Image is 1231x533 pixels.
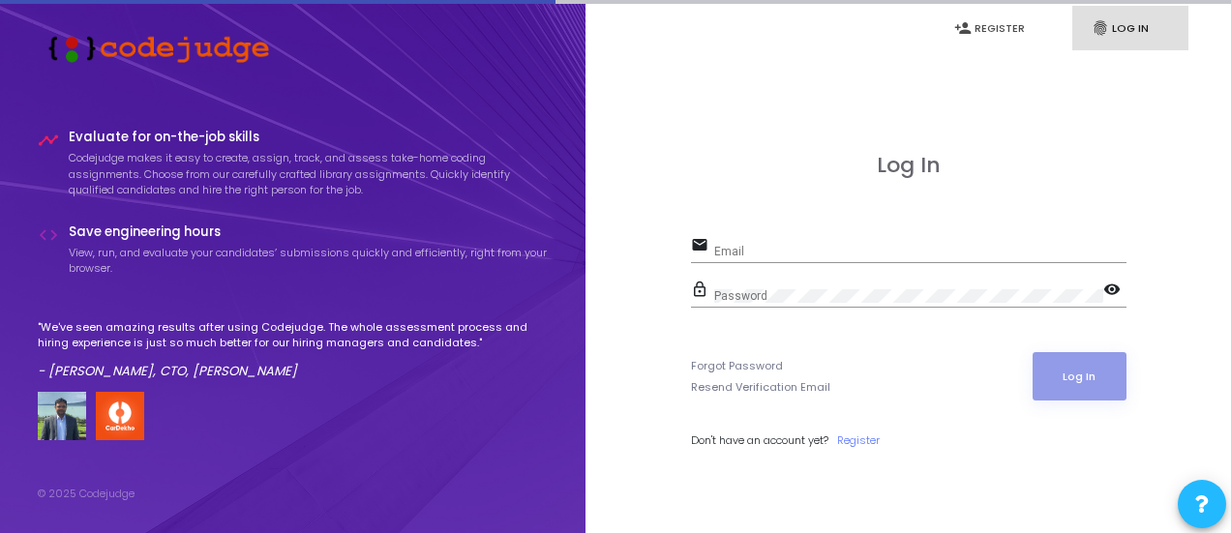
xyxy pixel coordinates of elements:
[38,319,549,351] p: "We've seen amazing results after using Codejudge. The whole assessment process and hiring experi...
[837,432,880,449] a: Register
[935,6,1051,51] a: person_addRegister
[38,392,86,440] img: user image
[69,245,549,277] p: View, run, and evaluate your candidates’ submissions quickly and efficiently, right from your bro...
[1103,280,1126,303] mat-icon: visibility
[691,235,714,258] mat-icon: email
[38,362,297,380] em: - [PERSON_NAME], CTO, [PERSON_NAME]
[1092,19,1109,37] i: fingerprint
[38,224,59,246] i: code
[69,130,549,145] h4: Evaluate for on-the-job skills
[691,379,830,396] a: Resend Verification Email
[69,150,549,198] p: Codejudge makes it easy to create, assign, track, and assess take-home coding assignments. Choose...
[691,153,1126,178] h3: Log In
[1033,352,1126,400] button: Log In
[38,130,59,151] i: timeline
[691,280,714,303] mat-icon: lock_outline
[69,224,549,240] h4: Save engineering hours
[691,358,783,374] a: Forgot Password
[714,245,1126,258] input: Email
[954,19,972,37] i: person_add
[38,486,135,502] div: © 2025 Codejudge
[96,392,144,440] img: company-logo
[1072,6,1188,51] a: fingerprintLog In
[691,432,828,448] span: Don't have an account yet?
